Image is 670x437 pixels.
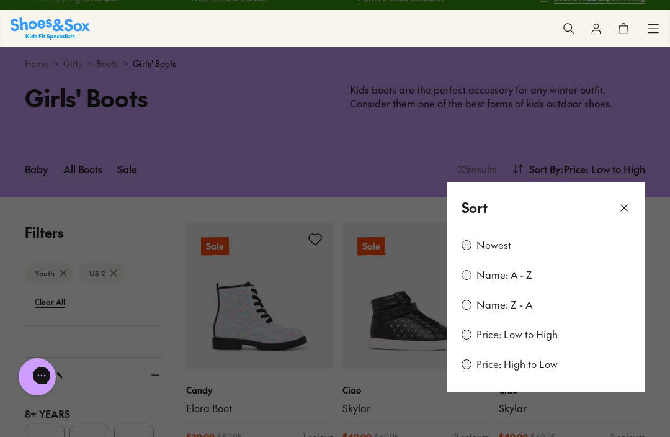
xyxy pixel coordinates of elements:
a: Shoes & Sox [11,17,90,39]
iframe: Gorgias live chat messenger [12,354,62,400]
p: Sort [462,197,488,218]
label: Name: Z - A [476,298,532,312]
label: Name: A - Z [476,268,532,282]
img: SNS_Logo_Responsive.svg [11,17,90,39]
label: Price: High to Low [476,358,558,371]
label: Price: Low to High [476,328,558,341]
label: Newest [476,238,511,252]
